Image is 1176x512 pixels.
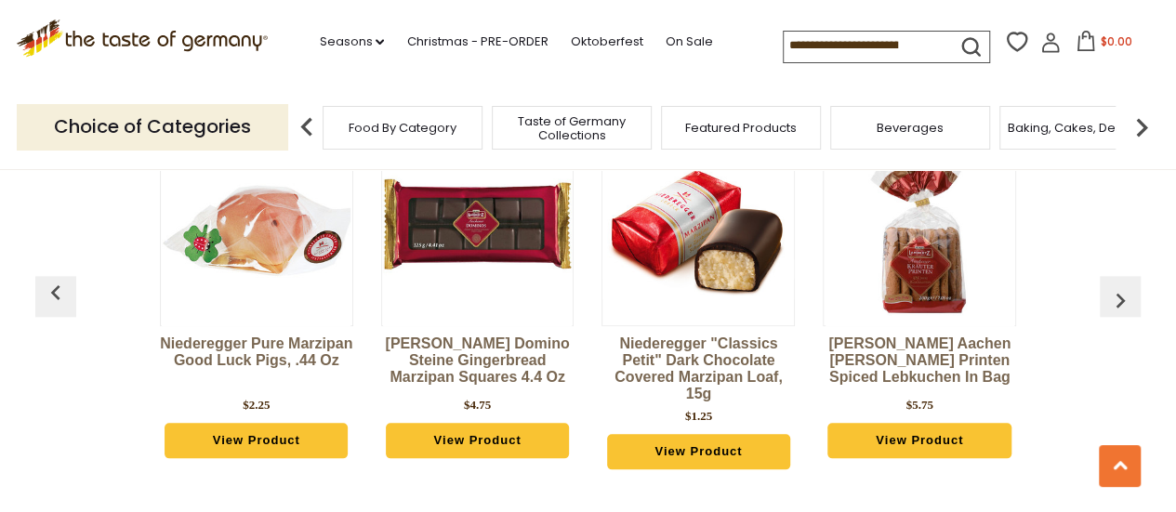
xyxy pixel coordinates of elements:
[877,121,944,135] a: Beverages
[243,396,270,414] div: $2.25
[464,396,491,414] div: $4.75
[349,121,456,135] a: Food By Category
[685,121,797,135] a: Featured Products
[383,137,572,325] img: Lambertz Domino Steine Gingerbread Marzipan Squares 4.4 oz
[826,137,1014,325] img: Lambertz Aachen Kraeuter Printen Spiced Lebkuchen in Bag
[497,114,646,142] a: Taste of Germany Collections
[602,162,794,299] img: Niederegger
[607,434,790,469] a: View Product
[165,423,348,458] a: View Product
[827,423,1011,458] a: View Product
[386,423,569,458] a: View Product
[406,32,548,52] a: Christmas - PRE-ORDER
[570,32,642,52] a: Oktoberfest
[381,335,575,391] a: [PERSON_NAME] Domino Steine Gingerbread Marzipan Squares 4.4 oz
[906,396,933,414] div: $5.75
[160,335,353,391] a: Niederegger Pure Marzipan Good Luck Pigs, .44 oz
[1123,109,1160,146] img: next arrow
[1008,121,1152,135] a: Baking, Cakes, Desserts
[1105,285,1135,315] img: previous arrow
[823,335,1016,391] a: [PERSON_NAME] Aachen [PERSON_NAME] Printen Spiced Lebkuchen in Bag
[17,104,288,150] p: Choice of Categories
[1100,33,1131,49] span: $0.00
[288,109,325,146] img: previous arrow
[162,137,350,325] img: Niederegger Pure Marzipan Good Luck Pigs, .44 oz
[41,278,71,308] img: previous arrow
[319,32,384,52] a: Seasons
[1064,31,1143,59] button: $0.00
[685,407,712,426] div: $1.25
[601,335,795,402] a: Niederegger "Classics Petit" Dark Chocolate Covered Marzipan Loaf, 15g
[665,32,712,52] a: On Sale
